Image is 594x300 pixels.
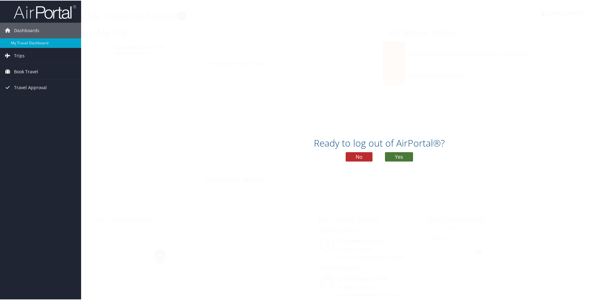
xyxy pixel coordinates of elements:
[14,79,47,95] span: Travel Approval
[385,152,413,161] button: Yes
[14,4,76,19] img: airportal-logo.png
[14,22,39,38] span: Dashboards
[14,63,38,79] span: Book Travel
[14,47,25,63] span: Trips
[346,152,372,161] button: No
